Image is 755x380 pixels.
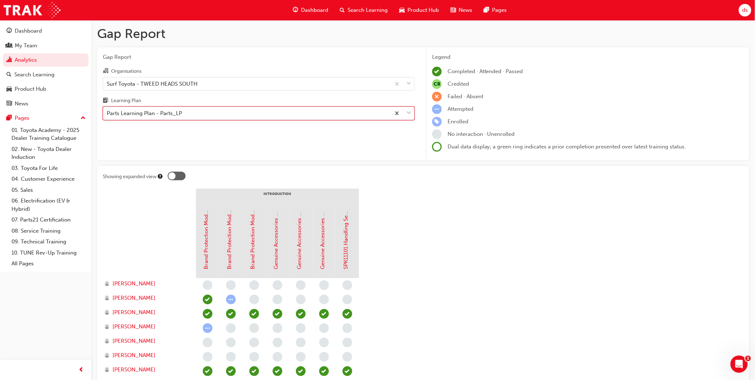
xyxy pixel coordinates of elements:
span: learningRecordVerb_COMPLETE-icon [296,309,306,319]
span: learningRecordVerb_NONE-icon [319,352,329,362]
span: News [459,6,472,14]
a: [PERSON_NAME] [104,351,189,360]
span: learningRecordVerb_NONE-icon [296,295,306,304]
span: learningRecordVerb_NONE-icon [226,280,236,290]
span: learningRecordVerb_PASS-icon [226,366,236,376]
span: car-icon [399,6,405,15]
span: No interaction · Unenrolled [448,131,515,137]
span: learningRecordVerb_ENROLL-icon [432,117,442,127]
span: [PERSON_NAME] [113,294,156,302]
div: News [15,100,28,108]
span: learningRecordVerb_NONE-icon [226,352,236,362]
span: learningRecordVerb_NONE-icon [249,280,259,290]
div: Tooltip anchor [157,173,163,180]
iframe: Intercom live chat [731,356,748,373]
span: people-icon [6,43,12,49]
span: car-icon [6,86,12,92]
span: learningRecordVerb_NONE-icon [319,338,329,347]
span: learningRecordVerb_NONE-icon [319,323,329,333]
a: 01. Toyota Academy - 2025 Dealer Training Catalogue [9,125,89,144]
span: Pages [492,6,507,14]
span: learningRecordVerb_ATTEMPT-icon [203,323,212,333]
span: learningRecordVerb_NONE-icon [343,338,352,347]
a: [PERSON_NAME] [104,294,189,302]
span: learningRecordVerb_COMPLETE-icon [273,366,282,376]
span: learningRecordVerb_COMPLETE-icon [343,309,352,319]
a: 07. Parts21 Certification [9,214,89,225]
span: learningRecordVerb_COMPLETE-icon [273,309,282,319]
div: Introduction [196,189,359,206]
a: Product Hub [3,82,89,96]
span: learningRecordVerb_NONE-icon [432,129,442,139]
a: [PERSON_NAME] [104,323,189,331]
span: learningRecordVerb_COMPLETE-icon [203,295,212,304]
span: Completed · Attended · Passed [448,68,523,75]
span: [PERSON_NAME] [113,351,156,360]
a: Trak [4,2,61,18]
span: learningRecordVerb_NONE-icon [343,280,352,290]
a: news-iconNews [445,3,478,18]
span: learningRecordVerb_COMPLETE-icon [296,366,306,376]
a: News [3,97,89,110]
span: learningRecordVerb_NONE-icon [249,352,259,362]
span: learningRecordVerb_NONE-icon [226,323,236,333]
span: learningRecordVerb_COMPLETE-icon [319,309,329,319]
a: car-iconProduct Hub [393,3,445,18]
span: learningRecordVerb_PASS-icon [249,366,259,376]
button: ds [739,4,751,16]
span: learningRecordVerb_NONE-icon [273,352,282,362]
span: search-icon [340,6,345,15]
span: learningRecordVerb_NONE-icon [249,338,259,347]
span: learningRecordVerb_NONE-icon [296,280,306,290]
span: Failed · Absent [448,93,483,100]
span: guage-icon [6,28,12,34]
button: Pages [3,111,89,125]
span: [PERSON_NAME] [113,323,156,331]
span: learningRecordVerb_ATTEMPT-icon [226,295,236,304]
span: pages-icon [484,6,489,15]
span: learningRecordVerb_NONE-icon [273,323,282,333]
span: Search Learning [348,6,388,14]
span: pages-icon [6,115,12,122]
a: [PERSON_NAME] [104,308,189,317]
span: learningRecordVerb_NONE-icon [296,323,306,333]
span: Credited [448,81,469,87]
div: Dashboard [15,27,42,35]
span: learningRecordVerb_NONE-icon [319,295,329,304]
span: learningRecordVerb_COMPLETE-icon [319,366,329,376]
a: 05. Sales [9,185,89,196]
span: learningRecordVerb_COMPLETE-icon [432,67,442,76]
div: Showing expanded view [103,173,157,180]
span: Dashboard [301,6,328,14]
span: learningRecordVerb_PASS-icon [203,309,212,319]
span: organisation-icon [103,68,108,75]
a: Brand Protection Module 2 - Parts Policy [226,168,233,270]
span: [PERSON_NAME] [113,280,156,288]
a: Analytics [3,53,89,67]
span: learningRecordVerb_NONE-icon [203,280,212,290]
div: Parts Learning Plan - Parts_LP [107,109,182,118]
span: news-icon [6,101,12,107]
span: learningRecordVerb_PASS-icon [249,309,259,319]
a: 09. Technical Training [9,236,89,247]
span: learningplan-icon [103,98,108,104]
a: [PERSON_NAME] [104,337,189,345]
div: Product Hub [15,85,46,93]
a: Dashboard [3,24,89,38]
span: learningRecordVerb_NONE-icon [273,295,282,304]
span: 1 [745,356,751,361]
span: down-icon [406,109,411,118]
span: prev-icon [79,366,84,375]
span: learningRecordVerb_PASS-icon [203,366,212,376]
a: guage-iconDashboard [287,3,334,18]
a: All Pages [9,258,89,269]
span: learningRecordVerb_NONE-icon [203,352,212,362]
span: [PERSON_NAME] [113,308,156,317]
span: learningRecordVerb_NONE-icon [343,323,352,333]
a: Search Learning [3,68,89,81]
span: learningRecordVerb_FAIL-icon [432,92,442,101]
a: My Team [3,39,89,52]
span: chart-icon [6,57,12,63]
span: up-icon [81,114,86,123]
